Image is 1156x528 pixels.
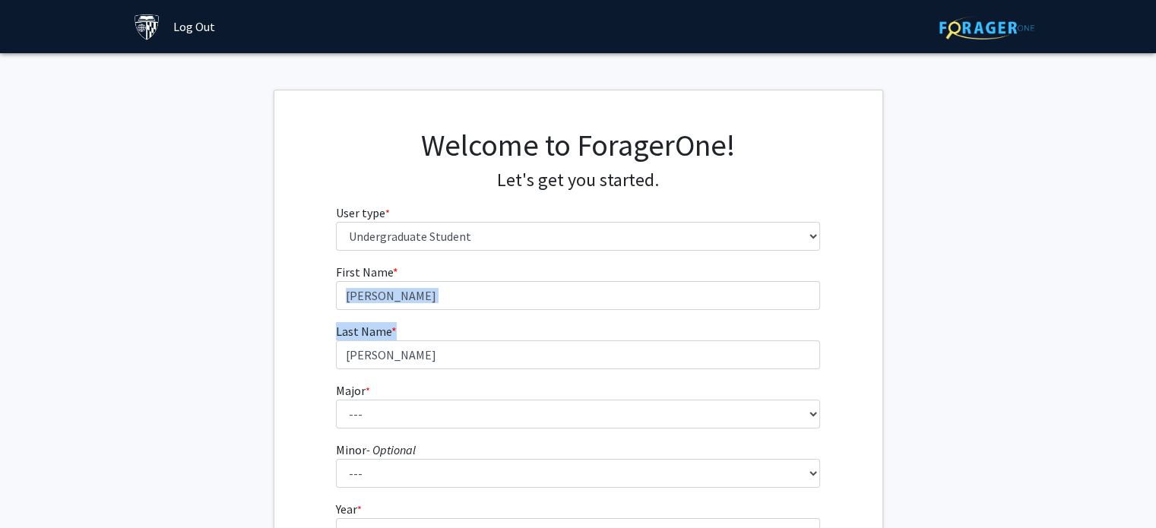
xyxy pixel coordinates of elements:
[939,16,1034,40] img: ForagerOne Logo
[336,441,416,459] label: Minor
[336,500,362,518] label: Year
[336,169,820,191] h4: Let's get you started.
[336,381,370,400] label: Major
[336,324,391,339] span: Last Name
[11,460,65,517] iframe: Chat
[336,264,393,280] span: First Name
[366,442,416,457] i: - Optional
[336,127,820,163] h1: Welcome to ForagerOne!
[336,204,390,222] label: User type
[134,14,160,40] img: Johns Hopkins University Logo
